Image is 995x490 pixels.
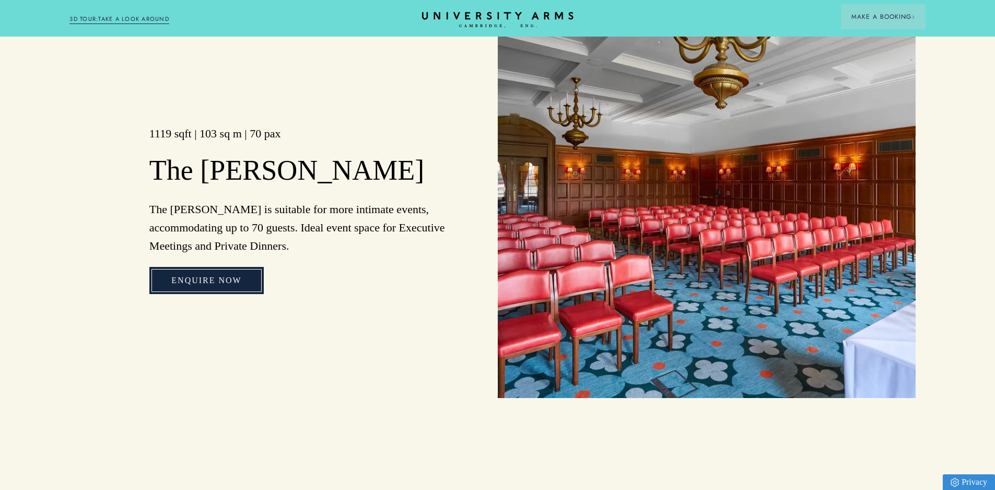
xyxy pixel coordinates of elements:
[422,12,573,28] a: Home
[851,12,915,21] span: Make a Booking
[498,22,916,398] img: image-ce18b4ed0a4d094151987a2f781c7c8cefa603cf-3000x2000-jpg
[149,126,462,142] h3: 1119 sqft | 103 sq m | 70 pax
[911,15,915,19] img: Arrow icon
[149,154,462,188] h2: The [PERSON_NAME]
[841,4,926,29] button: Make a BookingArrow icon
[943,474,995,490] a: Privacy
[69,15,169,24] a: 3D TOUR:TAKE A LOOK AROUND
[951,478,959,487] img: Privacy
[149,267,263,294] a: Enquire Now
[149,200,462,255] p: The [PERSON_NAME] is suitable for more intimate events, accommodating up to 70 guests. Ideal even...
